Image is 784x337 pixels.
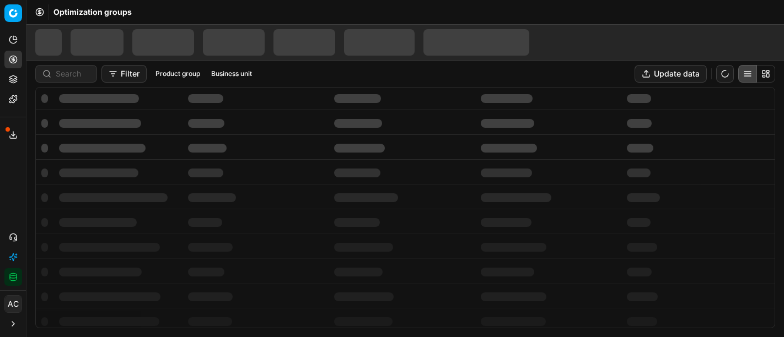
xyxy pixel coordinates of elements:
input: Search [56,68,90,79]
nav: breadcrumb [53,7,132,18]
button: AC [4,295,22,313]
span: Optimization groups [53,7,132,18]
span: AC [5,296,22,312]
button: Business unit [207,67,256,80]
button: Product group [151,67,205,80]
button: Update data [635,65,707,83]
button: Filter [101,65,147,83]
